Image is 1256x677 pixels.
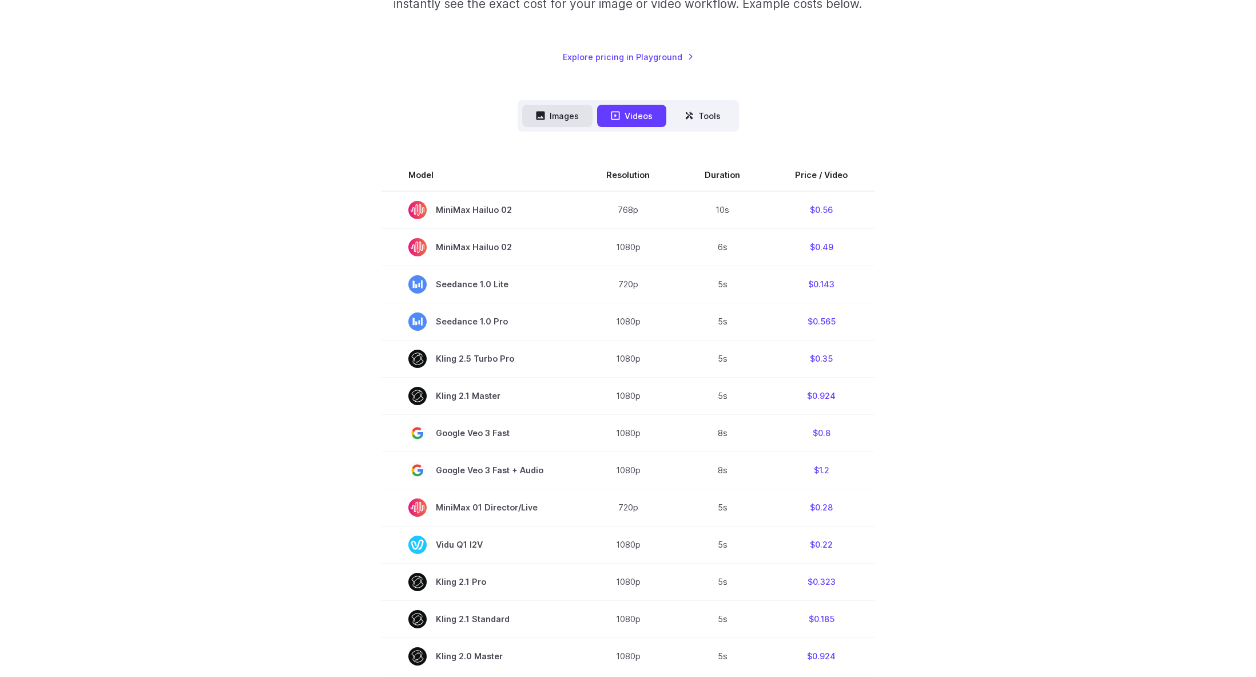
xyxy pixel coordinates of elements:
[768,228,875,266] td: $0.49
[579,600,677,638] td: 1080p
[768,303,875,340] td: $0.565
[677,377,768,414] td: 5s
[522,105,593,127] button: Images
[579,228,677,266] td: 1080p
[408,498,551,517] span: MiniMax 01 Director/Live
[381,159,579,191] th: Model
[579,303,677,340] td: 1080p
[768,159,875,191] th: Price / Video
[677,414,768,452] td: 8s
[768,526,875,563] td: $0.22
[579,489,677,526] td: 720p
[768,340,875,377] td: $0.35
[408,424,551,442] span: Google Veo 3 Fast
[579,638,677,675] td: 1080p
[768,452,875,489] td: $1.2
[408,461,551,480] span: Google Veo 3 Fast + Audio
[579,414,677,452] td: 1080p
[677,638,768,675] td: 5s
[579,266,677,303] td: 720p
[408,387,551,405] span: Kling 2.1 Master
[677,526,768,563] td: 5s
[579,526,677,563] td: 1080p
[408,536,551,554] span: Vidu Q1 I2V
[597,105,666,127] button: Videos
[677,159,768,191] th: Duration
[677,228,768,266] td: 6s
[563,50,694,64] a: Explore pricing in Playground
[677,600,768,638] td: 5s
[579,563,677,600] td: 1080p
[579,159,677,191] th: Resolution
[677,452,768,489] td: 8s
[677,489,768,526] td: 5s
[579,377,677,414] td: 1080p
[768,563,875,600] td: $0.323
[768,638,875,675] td: $0.924
[408,238,551,256] span: MiniMax Hailuo 02
[677,303,768,340] td: 5s
[768,600,875,638] td: $0.185
[671,105,734,127] button: Tools
[408,573,551,591] span: Kling 2.1 Pro
[408,610,551,628] span: Kling 2.1 Standard
[579,452,677,489] td: 1080p
[408,275,551,294] span: Seedance 1.0 Lite
[579,191,677,229] td: 768p
[408,350,551,368] span: Kling 2.5 Turbo Pro
[768,414,875,452] td: $0.8
[408,201,551,219] span: MiniMax Hailuo 02
[677,266,768,303] td: 5s
[768,191,875,229] td: $0.56
[408,647,551,666] span: Kling 2.0 Master
[768,489,875,526] td: $0.28
[677,191,768,229] td: 10s
[677,340,768,377] td: 5s
[768,377,875,414] td: $0.924
[768,266,875,303] td: $0.143
[579,340,677,377] td: 1080p
[677,563,768,600] td: 5s
[408,312,551,331] span: Seedance 1.0 Pro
